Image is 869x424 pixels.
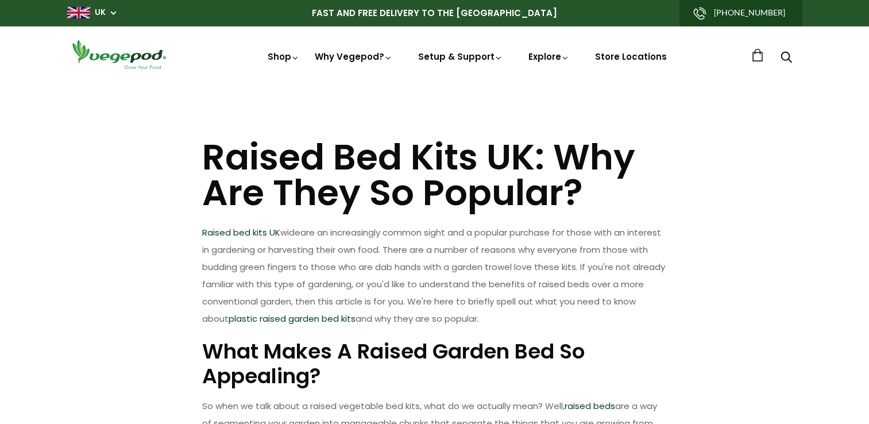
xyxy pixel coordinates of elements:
a: Setup & Support [418,51,503,63]
a: Store Locations [595,51,667,63]
h1: Raised Bed Kits UK: Why Are They So Popular? [202,140,667,211]
a: raised beds [565,400,615,412]
a: Why Vegepod? [315,51,393,63]
a: Shop [268,51,300,63]
a: UK [95,7,106,18]
a: Raised bed kits UK [202,226,280,238]
h2: What Makes A Raised Garden Bed So Appealing? [202,339,667,388]
a: plastic raised garden bed kits [229,313,356,325]
a: Explore [528,51,570,63]
p: wide [202,224,667,327]
img: Vegepod [67,38,171,71]
img: gb_large.png [67,7,90,18]
span: are an increasingly common sight and a popular purchase for those with an interest in gardening o... [202,226,665,325]
a: Search [781,52,792,64]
